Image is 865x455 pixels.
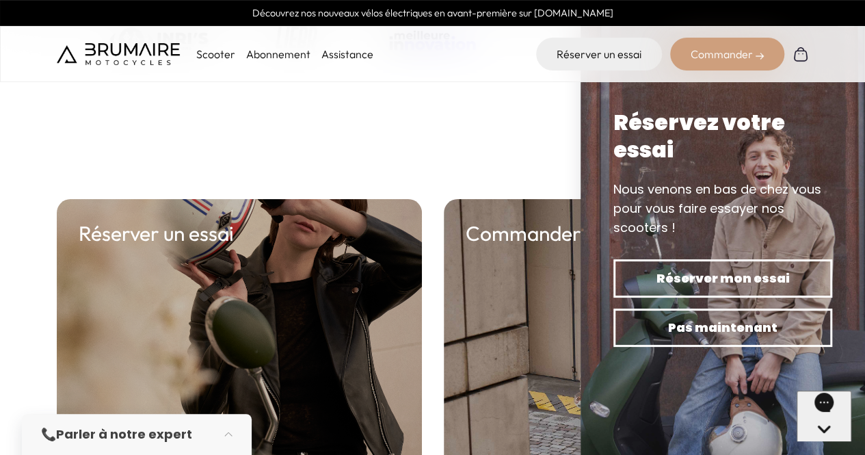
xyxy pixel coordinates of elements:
img: Panier [793,46,809,62]
img: right-arrow-2.png [756,52,764,60]
a: Assistance [321,47,373,61]
p: Scooter [196,46,235,62]
img: Brumaire Motocycles [57,43,180,65]
div: Commander [670,38,784,70]
a: Abonnement [246,47,310,61]
iframe: Gorgias live chat messenger [797,391,851,441]
a: Réserver un essai [536,38,662,70]
h2: Réserver un essai [79,221,234,246]
h2: Commander votre Brumaire [466,221,722,246]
